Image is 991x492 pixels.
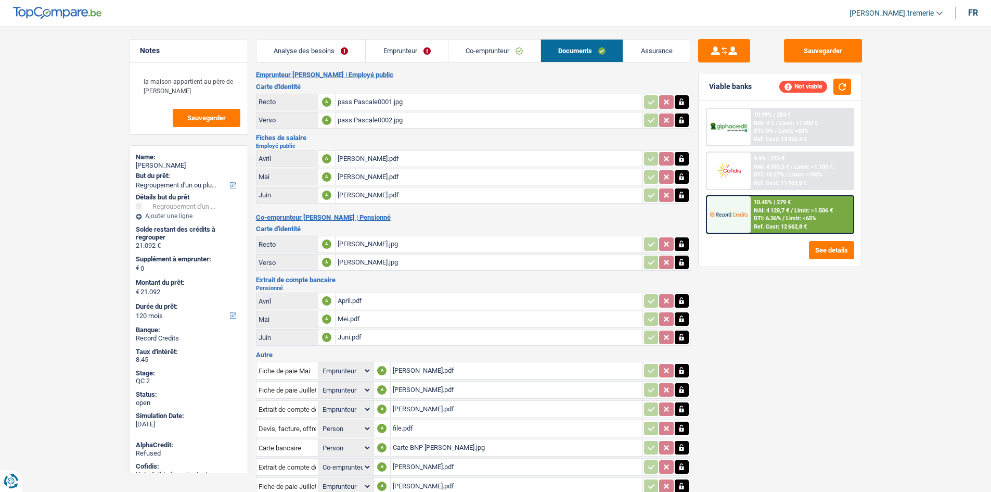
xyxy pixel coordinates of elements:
div: [PERSON_NAME].pdf [393,459,640,475]
div: A [377,424,387,433]
h3: Extrait de compte bancaire [256,276,690,283]
div: Not viable [779,81,827,92]
div: Verso [259,259,316,267]
span: NAI: 4 128,7 € [754,207,789,214]
div: Juin [259,334,316,342]
div: Carte BNP [PERSON_NAME].jpg [393,440,640,456]
h2: Employé public [256,143,690,149]
h3: Carte d'identité [256,225,690,232]
div: file.pdf [393,421,640,436]
div: A [322,258,331,267]
div: A [322,296,331,306]
div: [DATE] [136,420,241,428]
div: April.pdf [338,293,640,309]
div: Ref. Cost: 12 662,8 € [754,223,807,230]
div: 10.45% | 279 € [754,199,791,206]
div: AlphaCredit: [136,441,241,449]
span: Limit: >1.506 € [794,207,833,214]
div: QC 2 [136,377,241,385]
div: A [322,239,331,249]
div: [PERSON_NAME].pdf [393,363,640,379]
h3: Autre [256,351,690,358]
div: Ref. Cost: 11 953,6 € [754,180,807,186]
div: [PERSON_NAME] [136,161,241,170]
div: Juni.pdf [338,330,640,345]
div: Not eligible for submission [136,471,241,479]
h5: Notes [140,46,237,55]
span: DTI: 6.36% [754,215,781,222]
div: Name: [136,153,241,161]
div: A [322,116,331,125]
label: Montant du prêt: [136,279,239,287]
a: Emprunteur [366,40,448,62]
div: open [136,399,241,407]
div: pass Pascale0002.jpg [338,112,640,128]
span: Limit: <100% [789,171,822,178]
div: Juin [259,191,316,199]
a: Co-emprunteur [448,40,540,62]
div: Status: [136,390,241,399]
div: [PERSON_NAME].jpg [338,255,640,270]
button: See details [809,241,854,259]
div: Recto [259,241,316,248]
span: DTI: 0% [754,128,773,134]
div: A [322,333,331,342]
img: Cofidis [710,161,748,180]
div: A [377,405,387,414]
div: [PERSON_NAME].pdf [338,169,640,185]
div: Avril [259,155,316,162]
div: 9.9% | 273 € [754,155,784,162]
div: Ajouter une ligne [136,212,241,220]
div: Cofidis: [136,462,241,471]
div: A [322,191,331,200]
span: / [791,207,793,214]
span: [PERSON_NAME].tremerie [850,9,934,18]
div: A [377,385,387,395]
h3: Carte d'identité [256,83,690,90]
div: 8.45 [136,356,241,364]
img: AlphaCredit [710,121,748,133]
label: But du prêt: [136,172,239,180]
span: Limit: >1.000 € [779,120,818,127]
div: A [322,172,331,182]
div: [PERSON_NAME].jpg [338,236,640,252]
div: 10.99% | 284 € [754,111,791,118]
div: A [377,366,387,375]
button: Sauvegarder [784,39,862,62]
div: fr [968,8,978,18]
div: Stage: [136,369,241,377]
div: pass Pascale0001.jpg [338,94,640,110]
span: / [791,163,793,170]
div: Banque: [136,326,241,334]
div: 21.092 € [136,242,241,250]
div: Simulation Date: [136,412,241,420]
span: € [136,288,139,296]
h3: Fiches de salaire [256,134,690,141]
div: Détails but du prêt [136,193,241,201]
span: NAI: 4 583,3 € [754,163,789,170]
div: A [322,314,331,324]
span: Limit: <60% [778,128,808,134]
div: Mei.pdf [338,311,640,327]
div: Viable banks [709,82,752,91]
h2: Pensionné [256,285,690,291]
a: Documents [541,40,623,62]
div: Record Credits [136,334,241,343]
h2: Emprunteur [PERSON_NAME] | Employé public [256,71,690,79]
span: Limit: >1.100 € [794,163,833,170]
span: NAI: 0 € [754,120,774,127]
div: [PERSON_NAME].pdf [338,187,640,203]
span: / [786,171,788,178]
div: A [377,462,387,472]
span: € [136,264,139,272]
div: Solde restant des crédits à regrouper [136,225,241,242]
span: Sauvegarder [187,115,226,121]
div: Verso [259,116,316,124]
img: Record Credits [710,205,748,224]
div: Mai [259,173,316,181]
h2: Co-emprunteur [PERSON_NAME] | Pensionné [256,213,690,222]
img: TopCompare Logo [13,7,101,19]
label: Supplément à emprunter: [136,255,239,263]
div: [PERSON_NAME].pdf [393,382,640,398]
div: Taux d'intérêt: [136,348,241,356]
